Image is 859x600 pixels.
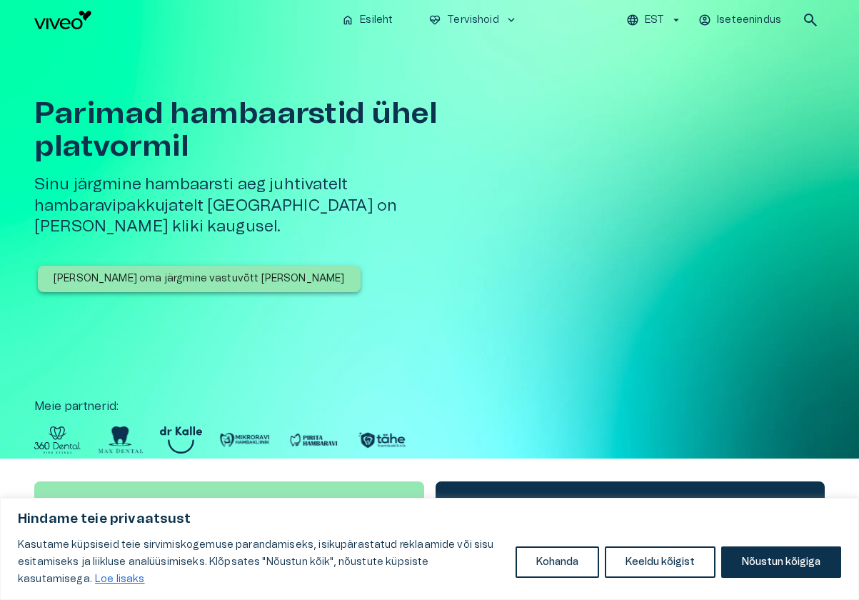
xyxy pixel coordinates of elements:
h1: Parimad hambaarstid ühel platvormil [34,97,497,163]
p: Kasutame küpsiseid teie sirvimiskogemuse parandamiseks, isikupärastatud reklaamide või sisu esita... [18,536,505,588]
span: home [341,14,354,26]
button: EST [624,10,685,31]
button: Kohanda [516,546,599,578]
button: Nõustun kõigiga [721,546,841,578]
img: Partner logo [34,426,81,454]
a: Navigate to service booking [436,481,825,590]
p: Iseteenindus [717,13,781,28]
button: Keeldu kõigist [605,546,715,578]
p: Hindame teie privaatsust [18,511,841,528]
a: Navigate to homepage [34,11,330,29]
a: Loe lisaks [94,574,146,585]
button: open search modal [796,6,825,34]
p: Meie partnerid : [34,398,825,415]
img: Partner logo [219,426,271,454]
a: Navigate to service booking [34,481,424,590]
h5: Sinu järgmine hambaarsti aeg juhtivatelt hambaravipakkujatelt [GEOGRAPHIC_DATA] on [PERSON_NAME] ... [34,174,497,237]
img: Viveo logo [34,11,91,29]
span: search [802,11,819,29]
p: EST [645,13,664,28]
span: ecg_heart [428,14,441,26]
p: Tervishoid [447,13,499,28]
img: Partner logo [98,426,143,454]
img: Partner logo [288,426,339,454]
img: Partner logo [160,426,202,454]
button: ecg_heartTervishoidkeyboard_arrow_down [423,10,523,31]
img: Partner logo [356,426,408,454]
button: Iseteenindus [696,10,785,31]
span: keyboard_arrow_down [505,14,518,26]
p: [PERSON_NAME] oma järgmine vastuvõtt [PERSON_NAME] [54,271,345,286]
p: Esileht [360,13,393,28]
button: homeEsileht [336,10,400,31]
button: [PERSON_NAME] oma järgmine vastuvõtt [PERSON_NAME] [38,266,361,292]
